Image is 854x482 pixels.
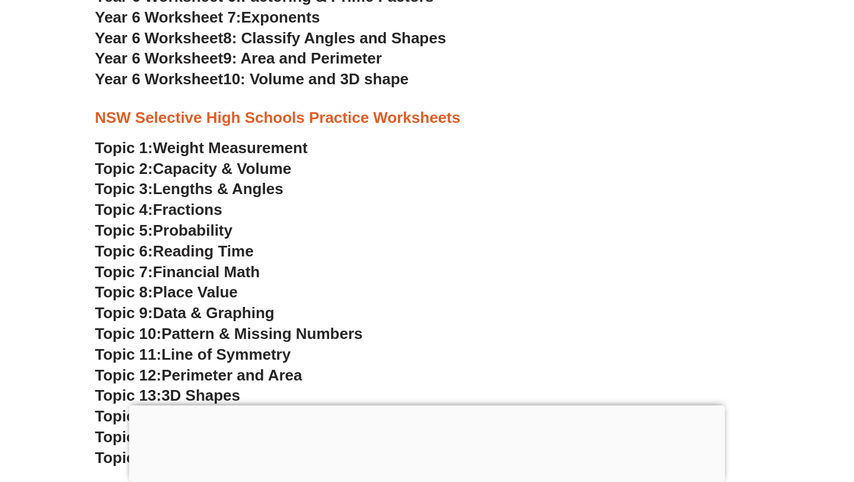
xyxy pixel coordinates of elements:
span: Topic 15: [95,428,161,446]
span: Fractions [153,201,222,218]
a: Topic 6:Reading Time [95,242,254,260]
span: Exponents [241,8,320,26]
a: Topic 14:Direction & 2D Shapes [95,407,327,425]
a: Topic 7:Financial Math [95,263,260,281]
a: Year 6 Worksheet 7:Exponents [95,8,320,26]
span: Topic 5: [95,221,153,239]
span: Topic 14: [95,407,161,425]
span: Topic 9: [95,304,153,322]
span: Reading Time [153,242,254,260]
a: Topic 16:Working with Numbers [95,449,329,467]
span: Topic 12: [95,366,161,384]
a: Topic 5:Probability [95,221,232,239]
iframe: Advertisement [129,405,725,479]
iframe: Chat Widget [795,425,854,482]
span: 10: Volume and 3D shape [223,70,409,88]
a: Topic 4:Fractions [95,201,222,218]
span: Year 6 Worksheet [95,29,223,47]
a: Topic 9:Data & Graphing [95,304,275,322]
span: Topic 2: [95,160,153,177]
span: Topic 7: [95,263,153,281]
span: Topic 10: [95,325,161,343]
span: Weight Measurement [153,139,308,157]
span: Topic 13: [95,386,161,404]
a: Topic 8:Place Value [95,283,238,301]
a: Year 6 Worksheet9: Area and Perimeter [95,49,382,67]
span: Topic 6: [95,242,153,260]
a: Topic 10:Pattern & Missing Numbers [95,325,362,343]
a: Topic 12:Perimeter and Area [95,366,302,384]
span: Topic 3: [95,180,153,198]
span: Pattern & Missing Numbers [161,325,362,343]
a: Topic 15:Factors & Multiples [95,428,304,446]
a: Year 6 Worksheet10: Volume and 3D shape [95,70,409,88]
h3: NSW Selective High Schools Practice Worksheets [95,108,759,128]
a: Topic 11:Line of Symmetry [95,345,291,363]
span: Topic 4: [95,201,153,218]
span: Data & Graphing [153,304,275,322]
span: Lengths & Angles [153,180,283,198]
span: Year 6 Worksheet [95,49,223,67]
span: Financial Math [153,263,260,281]
span: Line of Symmetry [161,345,291,363]
a: Topic 2:Capacity & Volume [95,160,291,177]
span: Capacity & Volume [153,160,291,177]
span: Topic 11: [95,345,161,363]
span: 3D Shapes [161,386,240,404]
span: 8: Classify Angles and Shapes [223,29,446,47]
span: Year 6 Worksheet [95,70,223,88]
span: Topic 16: [95,449,161,467]
span: 9: Area and Perimeter [223,49,382,67]
span: Topic 8: [95,283,153,301]
a: Topic 13:3D Shapes [95,386,240,404]
span: Place Value [153,283,238,301]
span: Perimeter and Area [161,366,302,384]
span: Year 6 Worksheet 7: [95,8,241,26]
a: Year 6 Worksheet8: Classify Angles and Shapes [95,29,446,47]
a: Topic 3:Lengths & Angles [95,180,283,198]
a: Topic 1:Weight Measurement [95,139,308,157]
span: Topic 1: [95,139,153,157]
span: Probability [153,221,232,239]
